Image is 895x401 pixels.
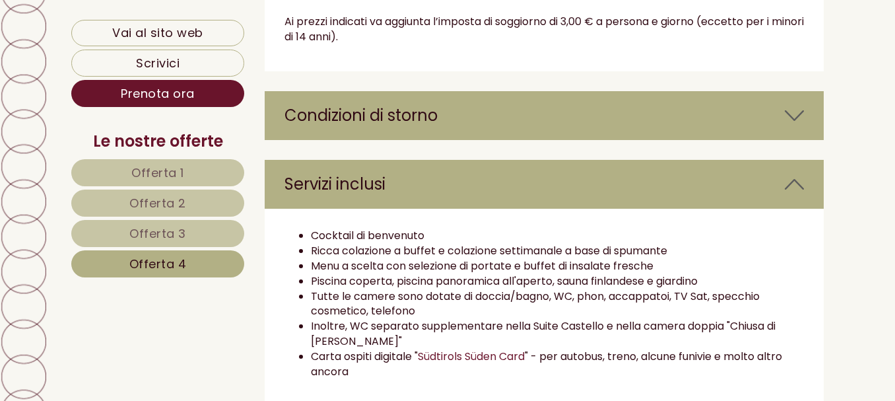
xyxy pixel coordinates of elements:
[129,256,187,272] span: Offerta 4
[311,259,805,274] li: Menu a scelta con selezione di portate e buffet di insalate fresche
[71,130,244,153] div: Le nostre offerte
[265,91,824,140] div: Condizioni di storno
[129,195,186,211] span: Offerta 2
[10,38,224,79] div: Buon giorno, come possiamo aiutarla?
[311,319,805,349] li: Inoltre, WC separato supplementare nella Suite Castello e nella camera doppia "Chiusa di [PERSON_...
[20,67,217,76] small: 12:37
[129,225,186,242] span: Offerta 3
[311,274,805,289] li: Piscina coperta, piscina panoramica all'aperto, sauna finlandese e giardino
[20,41,217,52] div: Hotel Tenz
[71,80,244,107] a: Prenota ora
[284,15,805,45] p: Ai prezzi indicati va aggiunta l’imposta di soggiorno di 3,00 € a persona e giorno (eccetto per i...
[311,229,805,244] li: Cocktail di benvenuto
[234,10,286,32] div: [DATE]
[418,349,525,364] a: Südtirols Süden Card
[71,50,244,77] a: Scrivici
[311,244,805,259] li: Ricca colazione a buffet e colazione settimanale a base di spumante
[131,164,184,181] span: Offerta 1
[311,349,805,380] li: Carta ospiti digitale " " - per autobus, treno, alcune funivie e molto altro ancora
[265,160,824,209] div: Servizi inclusi
[71,20,244,46] a: Vai al sito web
[311,289,805,320] li: Tutte le camere sono dotate di doccia/bagno, WC, phon, accappatoi, TV Sat, specchio cosmetico, te...
[451,344,521,371] button: Invia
